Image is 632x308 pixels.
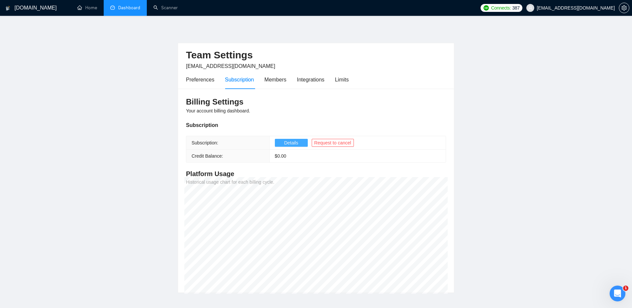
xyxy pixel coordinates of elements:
span: Your account billing dashboard. [186,108,250,113]
a: setting [619,5,629,11]
h3: Billing Settings [186,97,446,107]
div: Preferences [186,76,214,84]
span: $ 0.00 [275,153,286,159]
span: 1 [623,286,628,291]
a: homeHome [77,5,97,11]
h4: Platform Usage [186,169,446,178]
span: setting [619,5,629,11]
span: Connects: [491,4,511,12]
div: Limits [335,76,349,84]
span: Subscription: [192,140,218,145]
a: searchScanner [153,5,178,11]
h2: Team Settings [186,48,446,62]
img: logo [6,3,10,14]
img: upwork-logo.png [484,5,489,11]
button: Request to cancel [312,139,354,147]
span: [EMAIL_ADDRESS][DOMAIN_NAME] [186,63,275,69]
span: Request to cancel [314,139,351,146]
div: Integrations [297,76,325,84]
button: setting [619,3,629,13]
span: Credit Balance: [192,153,223,159]
div: Subscription [186,121,446,129]
span: user [528,6,533,10]
iframe: Intercom live chat [610,286,625,301]
a: dashboardDashboard [110,5,140,11]
span: 387 [512,4,519,12]
div: Members [264,76,286,84]
span: Details [284,139,298,146]
div: Subscription [225,76,254,84]
button: Details [275,139,308,147]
